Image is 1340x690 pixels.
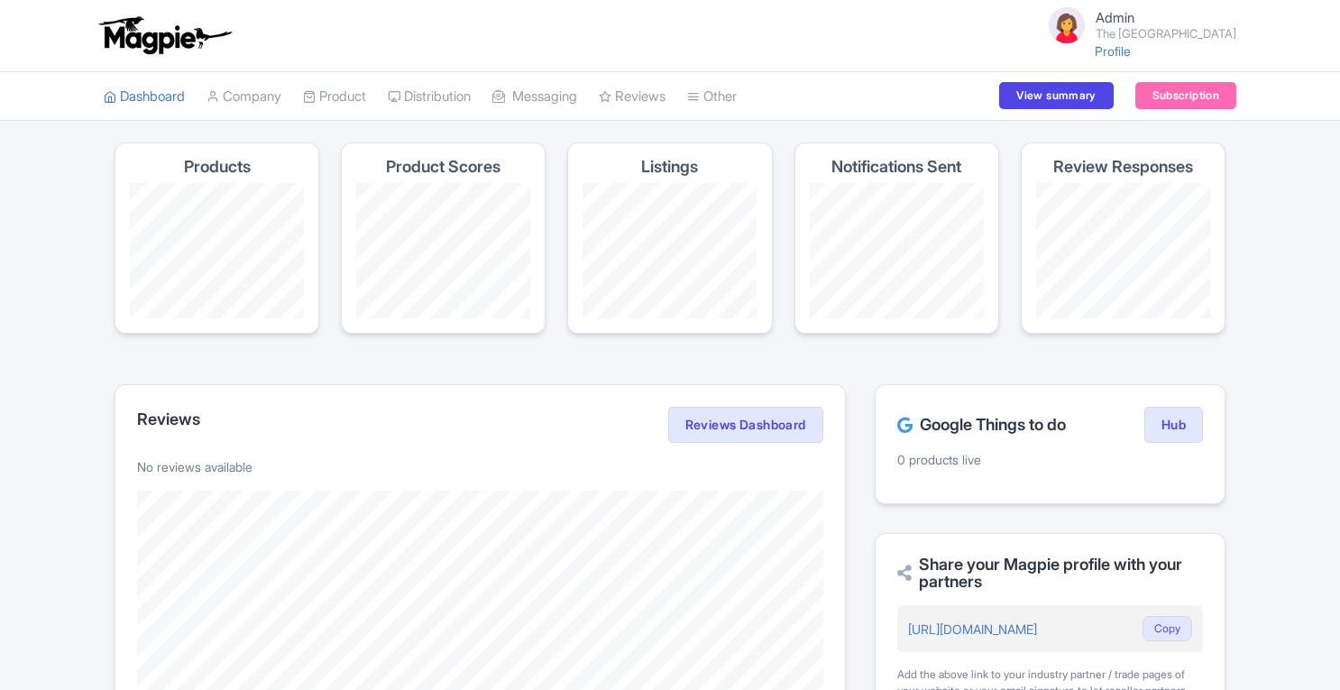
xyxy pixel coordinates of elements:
[1034,4,1236,47] a: Admin The [GEOGRAPHIC_DATA]
[668,407,823,443] a: Reviews Dashboard
[184,158,251,176] h4: Products
[1053,158,1193,176] h4: Review Responses
[831,158,961,176] h4: Notifications Sent
[897,556,1203,592] h2: Share your Magpie profile with your partners
[207,72,281,122] a: Company
[104,72,185,122] a: Dashboard
[641,158,698,176] h4: Listings
[137,410,200,428] h2: Reviews
[1135,82,1236,109] a: Subscription
[1143,616,1192,641] button: Copy
[599,72,665,122] a: Reviews
[1144,407,1203,443] a: Hub
[1096,28,1236,40] small: The [GEOGRAPHIC_DATA]
[1095,43,1131,59] a: Profile
[1045,4,1088,47] img: avatar_key_member-9c1dde93af8b07d7383eb8b5fb890c87.png
[137,457,823,476] p: No reviews available
[897,450,1203,469] p: 0 products live
[303,72,366,122] a: Product
[897,416,1066,434] h2: Google Things to do
[95,15,234,55] img: logo-ab69f6fb50320c5b225c76a69d11143b.png
[386,158,500,176] h4: Product Scores
[908,621,1037,637] a: [URL][DOMAIN_NAME]
[388,72,471,122] a: Distribution
[492,72,577,122] a: Messaging
[1096,9,1134,26] span: Admin
[687,72,737,122] a: Other
[999,82,1113,109] a: View summary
